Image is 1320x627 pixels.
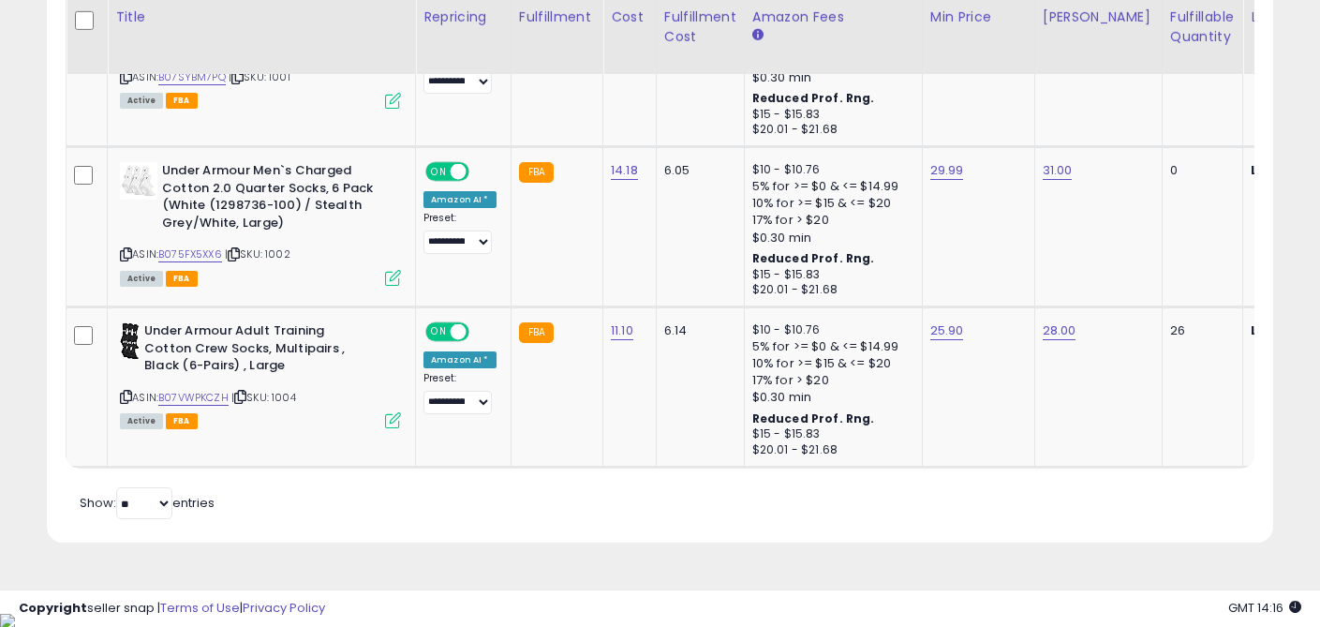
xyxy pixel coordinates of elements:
[423,372,497,414] div: Preset:
[752,162,908,178] div: $10 - $10.76
[321,536,351,566] button: Send a message…
[467,324,497,340] span: OFF
[427,164,451,180] span: ON
[162,162,390,236] b: Under Armour Men`s Charged Cotton 2.0 Quarter Socks, 6 Pack (White (1298736-100) / Stealth Grey/W...
[120,271,163,287] span: All listings currently available for purchase on Amazon
[120,162,401,284] div: ASIN:
[229,69,290,84] span: | SKU: 1001
[144,322,372,380] b: Under Armour Adult Training Cotton Crew Socks, Multipairs , Black (6-Pairs) , Large
[1170,322,1228,339] div: 26
[752,107,908,123] div: $15 - $15.83
[752,442,908,458] div: $20.01 - $21.68
[519,162,554,183] small: FBA
[752,27,764,44] small: Amazon Fees.
[752,212,908,229] div: 17% for > $20
[1043,7,1154,27] div: [PERSON_NAME]
[423,191,497,208] div: Amazon AI *
[611,161,638,180] a: 14.18
[1043,321,1076,340] a: 28.00
[166,413,198,429] span: FBA
[160,599,240,617] a: Terms of Use
[91,18,150,32] h1: Support
[293,7,329,43] button: Home
[752,372,908,389] div: 17% for > $20
[664,322,730,339] div: 6.14
[243,599,325,617] a: Privacy Policy
[120,162,157,200] img: 41KAgfjkYdL._SL40_.jpg
[82,158,345,231] div: Hello, I was wondering if someone could jump on a call with me give me an overview of what seller...
[298,406,360,447] div: hello
[423,7,503,27] div: Repricing
[120,322,140,360] img: 41Tm8tkMQRL._SL40_.jpg
[930,7,1027,27] div: Min Price
[752,195,908,212] div: 10% for >= $15 & <= $20
[427,324,451,340] span: ON
[752,250,875,266] b: Reduced Prof. Rng.
[664,7,736,47] div: Fulfillment Cost
[930,161,964,180] a: 29.99
[80,494,215,512] span: Show: entries
[752,230,908,246] div: $0.30 min
[519,7,595,27] div: Fulfillment
[423,351,497,368] div: Amazon AI *
[120,2,401,106] div: ASIN:
[115,7,408,27] div: Title
[15,406,360,470] div: Noah says…
[752,322,908,338] div: $10 - $10.76
[119,544,134,559] button: Start recording
[120,413,163,429] span: All listings currently available for purchase on Amazon
[16,504,359,536] textarea: Message…
[313,417,345,436] div: hello
[752,267,908,283] div: $15 - $15.83
[30,325,176,359] b: [EMAIL_ADDRESS][DOMAIN_NAME]
[53,10,83,40] img: Profile image for Support
[166,271,198,287] span: FBA
[120,322,401,426] div: ASIN:
[89,544,104,559] button: Upload attachment
[752,178,908,195] div: 5% for >= $0 & <= $14.99
[231,390,296,405] span: | SKU: 1004
[12,7,48,43] button: go back
[752,69,908,86] div: $0.30 min
[1228,599,1301,617] span: 2025-09-8 14:16 GMT
[752,411,875,426] b: Reduced Prof. Rng.
[120,93,163,109] span: All listings currently available for purchase on Amazon
[1170,162,1228,179] div: 0
[329,7,363,41] div: Close
[467,164,497,180] span: OFF
[752,7,914,27] div: Amazon Fees
[1043,161,1073,180] a: 31.00
[611,321,633,340] a: 11.10
[67,147,360,243] div: Hello, I was wondering if someone could jump on a call with me give me an overview of what seller...
[59,544,74,559] button: Gif picker
[158,246,222,262] a: B075FX5XX6
[752,338,908,355] div: 5% for >= $0 & <= $14.99
[930,321,964,340] a: 25.90
[752,122,908,138] div: $20.01 - $21.68
[752,355,908,372] div: 10% for >= $15 & <= $20
[664,162,730,179] div: 6.05
[752,426,908,442] div: $15 - $15.83
[15,258,360,406] div: Support says…
[30,269,292,361] div: The team will get back to you on this. Our usual reply time is a few minutes. You'll get replies ...
[752,389,908,406] div: $0.30 min
[225,246,290,261] span: | SKU: 1002
[19,600,325,618] div: seller snap | |
[752,90,875,106] b: Reduced Prof. Rng.
[158,390,229,406] a: B07VWPKCZH
[611,7,648,27] div: Cost
[423,212,497,254] div: Preset:
[29,544,44,559] button: Emoji picker
[15,147,360,258] div: Noah says…
[15,258,307,372] div: The team will get back to you on this. Our usual reply time is a few minutes.You'll get replies h...
[158,69,226,85] a: B07SYBM7PQ
[30,376,139,387] div: Support • 18m ago
[166,93,198,109] span: FBA
[1170,7,1235,47] div: Fulfillable Quantity
[19,599,87,617] strong: Copyright
[752,282,908,298] div: $20.01 - $21.68
[519,322,554,343] small: FBA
